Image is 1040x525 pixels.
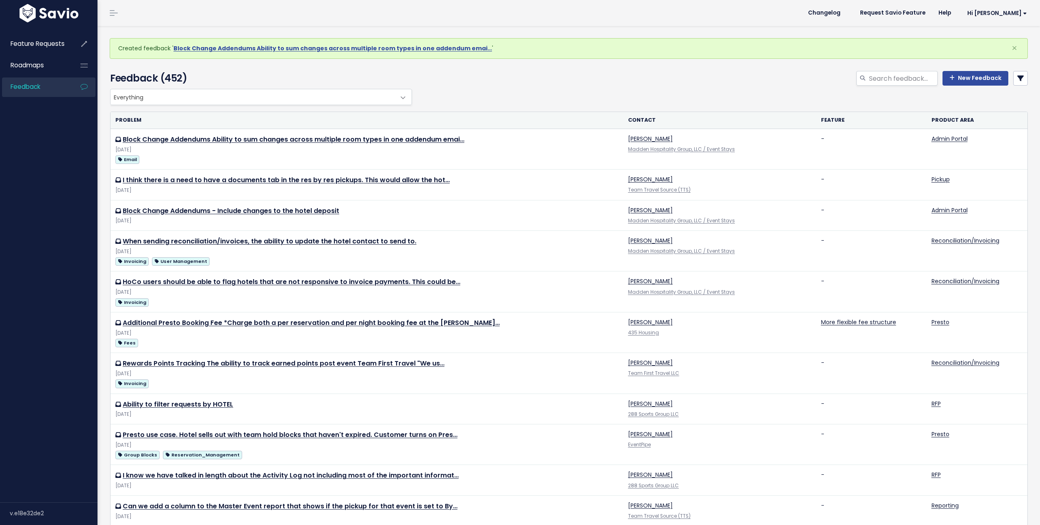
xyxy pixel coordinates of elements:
td: - [816,200,927,230]
a: Rewards Points Tracking The ability to track earned points post event Team First Travel "We us… [123,359,444,368]
a: More flexible fee structure [821,318,896,326]
a: Pickup [932,175,950,183]
a: [PERSON_NAME] [628,471,673,479]
a: [PERSON_NAME] [628,237,673,245]
a: Reconciliation/Invoicing [932,237,999,245]
a: [PERSON_NAME] [628,318,673,326]
a: Madden Hospitality Group, LLC / Event Stays [628,248,735,254]
input: Search feedback... [868,71,938,86]
td: - [816,394,927,424]
a: When sending reconciliation/invoices, the ability to update the hotel contact to send to. [123,237,416,246]
a: Can we add a column to the Master Event report that shows if the pickup for that event is set to By… [123,501,457,511]
a: User Management [152,256,210,266]
a: Roadmaps [2,56,67,75]
a: New Feedback [942,71,1008,86]
a: Invoicing [115,256,149,266]
img: logo-white.9d6f32f41409.svg [17,4,80,22]
a: [PERSON_NAME] [628,135,673,143]
a: Admin Portal [932,135,968,143]
span: Invoicing [115,298,149,307]
td: - [816,424,927,465]
a: Reporting [932,501,959,510]
div: [DATE] [115,288,618,297]
td: - [816,465,927,495]
span: Everything [110,89,395,105]
a: Ability to filter requests by HOTEL [123,400,233,409]
td: - [816,129,927,169]
a: Madden Hospitality Group, LLC / Event Stays [628,146,735,153]
div: v.e18e32de2 [10,503,97,524]
a: [PERSON_NAME] [628,430,673,438]
span: Hi [PERSON_NAME] [967,10,1027,16]
a: [PERSON_NAME] [628,277,673,285]
span: × [1012,41,1017,55]
div: Created feedback ' ' [110,38,1028,59]
a: Reconciliation/Invoicing [932,277,999,285]
div: [DATE] [115,146,618,154]
a: Presto [932,430,949,438]
span: Group Blocks [115,451,160,459]
span: Fees [115,339,138,347]
a: Request Savio Feature [854,7,932,19]
button: Close [1003,39,1025,58]
a: Block Change Addendums Ability to sum changes across multiple room types in one addendum emai… [173,44,492,52]
th: Feature [816,112,927,129]
td: - [816,230,927,271]
a: Block Change Addendums Ability to sum changes across multiple room types in one addendum emai… [123,135,464,144]
a: Madden Hospitality Group, LLC / Event Stays [628,289,735,295]
a: Madden Hospitality Group, LLC / Event Stays [628,217,735,224]
div: [DATE] [115,482,618,490]
a: 288 Sports Group LLC [628,411,679,417]
a: HoCo users should be able to flag hotels that are not responsive to invoice payments. This could be… [123,277,460,286]
div: [DATE] [115,410,618,419]
a: Email [115,154,139,164]
a: Additional Presto Booking Fee *Charge both a per reservation and per night booking fee at the [PE... [123,318,500,327]
a: [PERSON_NAME] [628,175,673,183]
a: Feedback [2,77,67,96]
span: Feature Requests [11,39,65,48]
a: Presto [932,318,949,326]
a: Fees [115,338,138,348]
span: Invoicing [115,257,149,266]
a: Admin Portal [932,206,968,214]
a: [PERSON_NAME] [628,206,673,214]
a: Presto use case. Hotel sells out with team hold blocks that haven't expired. Customer turns on Pres… [123,430,457,439]
a: RFP [932,400,941,408]
a: Feature Requests [2,34,67,53]
div: [DATE] [115,247,618,256]
th: Product Area [927,112,1027,129]
div: [DATE] [115,512,618,521]
div: [DATE] [115,441,618,450]
div: [DATE] [115,329,618,338]
a: Invoicing [115,378,149,388]
th: Problem [110,112,623,129]
a: Invoicing [115,297,149,307]
span: Email [115,155,139,164]
td: - [816,271,927,312]
span: Reservation_Management [163,451,242,459]
a: Group Blocks [115,450,160,460]
a: Help [932,7,958,19]
a: Team Travel Source (TTS) [628,187,691,193]
a: RFP [932,471,941,479]
span: Changelog [808,10,841,16]
a: I think there is a need to have a documents tab in the res by res pickups. This would allow the hot… [123,175,450,185]
a: [PERSON_NAME] [628,400,673,408]
div: [DATE] [115,217,618,225]
td: - [816,170,927,200]
a: [PERSON_NAME] [628,359,673,367]
th: Contact [623,112,816,129]
a: 288 Sports Group LLC [628,482,679,489]
span: Everything [110,89,412,105]
a: Team First Travel LLC [628,370,679,377]
div: [DATE] [115,370,618,378]
td: - [816,353,927,394]
h4: Feedback (452) [110,71,408,86]
a: Team Travel Source (TTS) [628,513,691,519]
a: Hi [PERSON_NAME] [958,7,1033,19]
a: 435 Housing [628,329,659,336]
a: I know we have talked in length about the Activity Log not including most of the important informat… [123,471,459,480]
a: Block Change Addendums - Include changes to the hotel deposit [123,206,339,215]
div: [DATE] [115,186,618,195]
a: Reservation_Management [163,450,242,460]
